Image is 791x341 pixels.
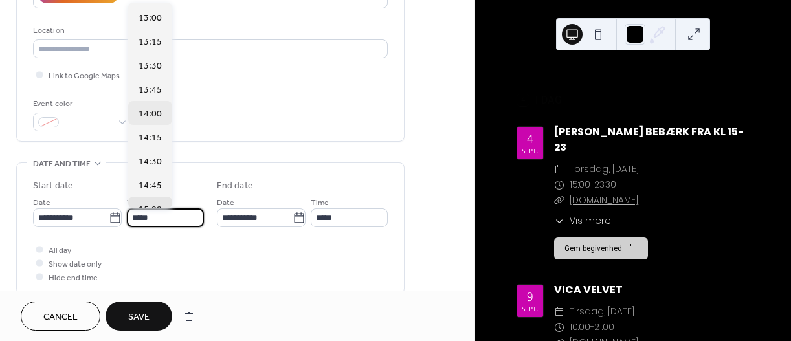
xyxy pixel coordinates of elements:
span: - [590,177,594,193]
button: ​Vis mere [554,214,611,228]
span: Date [33,196,50,210]
span: Time [311,196,329,210]
div: sept. [522,305,539,312]
div: Location [33,24,385,38]
button: Save [106,302,172,331]
span: 13:00 [139,12,162,25]
div: Event color [33,97,130,111]
div: ​ [554,214,564,228]
span: 15:00 [139,203,162,217]
span: - [590,320,594,335]
span: 21:00 [594,320,614,335]
span: 14:15 [139,131,162,145]
span: 13:30 [139,60,162,73]
button: Cancel [21,302,100,331]
span: torsdag, [DATE] [570,162,639,177]
span: 13:15 [139,36,162,49]
span: Cancel [43,311,78,324]
span: Time [127,196,145,210]
span: tirsdag, [DATE] [570,304,634,320]
span: Link to Google Maps [49,69,120,83]
span: 15:00 [570,177,590,193]
div: ​ [554,177,564,193]
span: Save [128,311,150,324]
span: Date [217,196,234,210]
div: ​ [554,320,564,335]
span: Vis mere [570,214,611,228]
span: 14:45 [139,179,162,193]
div: ​ [554,304,564,320]
button: Gem begivenhed [554,237,648,259]
a: [PERSON_NAME] BEBÆRK FRA KL 15-23 [554,124,744,155]
span: Date and time [33,157,91,171]
a: [DOMAIN_NAME] [570,193,638,206]
div: sept. [522,148,539,154]
div: ​ [554,193,564,208]
span: 13:45 [139,83,162,97]
div: Start date [33,179,73,193]
span: Show date only [49,258,102,271]
span: All day [49,244,71,258]
div: 4 [527,132,533,145]
div: ​ [554,162,564,177]
div: End date [217,179,253,193]
a: VICA VELVET [554,282,623,297]
span: Hide end time [49,271,98,285]
div: 9 [527,290,533,303]
div: VAGTPLAN [507,69,759,85]
span: 14:30 [139,155,162,169]
span: 14:00 [139,107,162,121]
span: 23:30 [594,177,616,193]
span: 10:00 [570,320,590,335]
